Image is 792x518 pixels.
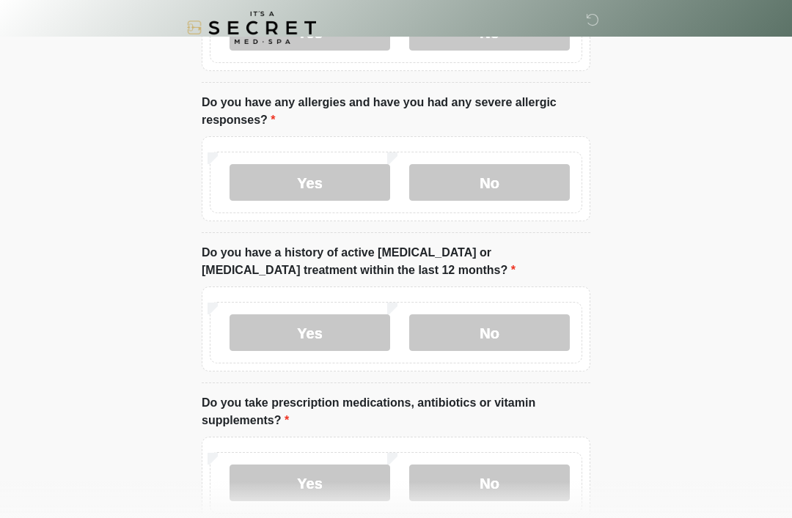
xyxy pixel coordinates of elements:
label: Yes [230,314,390,351]
label: No [409,164,570,201]
label: No [409,314,570,351]
label: Do you take prescription medications, antibiotics or vitamin supplements? [202,394,590,429]
label: Yes [230,465,390,501]
label: No [409,465,570,501]
label: Do you have any allergies and have you had any severe allergic responses? [202,94,590,129]
label: Yes [230,164,390,201]
label: Do you have a history of active [MEDICAL_DATA] or [MEDICAL_DATA] treatment within the last 12 mon... [202,244,590,279]
img: It's A Secret Med Spa Logo [187,11,316,44]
